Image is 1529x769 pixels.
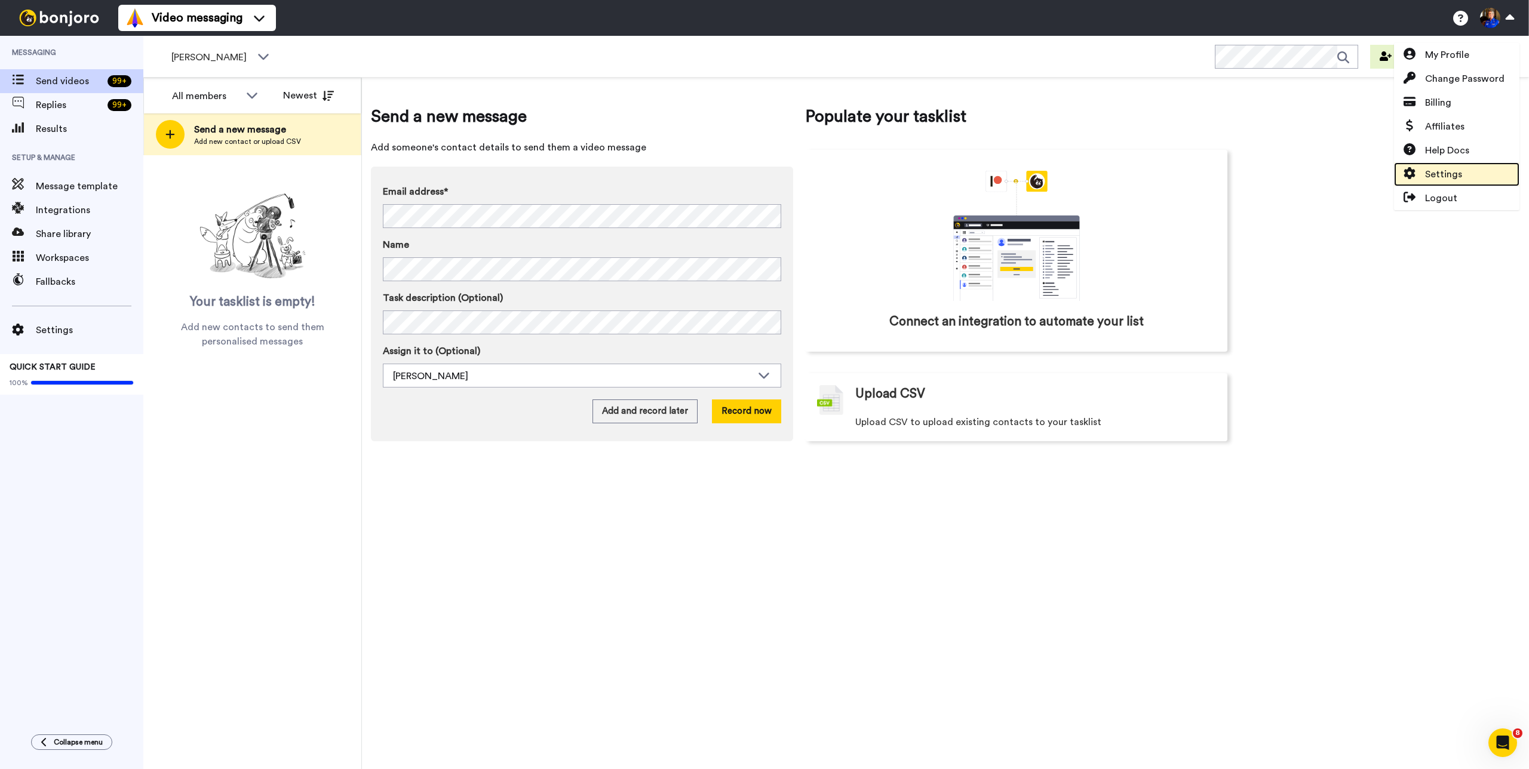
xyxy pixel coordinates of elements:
[805,104,1227,128] span: Populate your tasklist
[1394,186,1519,210] a: Logout
[1394,162,1519,186] a: Settings
[108,99,131,111] div: 99 +
[10,378,28,387] span: 100%
[371,140,793,155] span: Add someone's contact details to send them a video message
[194,137,301,146] span: Add new contact or upload CSV
[1425,119,1464,134] span: Affiliates
[36,275,143,289] span: Fallbacks
[14,10,104,26] img: bj-logo-header-white.svg
[36,74,103,88] span: Send videos
[190,293,315,311] span: Your tasklist is empty!
[383,238,409,252] span: Name
[1394,115,1519,139] a: Affiliates
[1425,167,1462,182] span: Settings
[817,385,843,415] img: csv-grey.png
[1394,91,1519,115] a: Billing
[36,122,143,136] span: Results
[36,323,143,337] span: Settings
[1425,72,1505,86] span: Change Password
[36,227,143,241] span: Share library
[36,203,143,217] span: Integrations
[1425,143,1469,158] span: Help Docs
[36,98,103,112] span: Replies
[10,363,96,371] span: QUICK START GUIDE
[193,189,312,284] img: ready-set-action.png
[36,179,143,193] span: Message template
[171,50,251,64] span: [PERSON_NAME]
[108,75,131,87] div: 99 +
[383,184,781,199] label: Email address*
[1370,45,1429,69] button: Invite
[172,89,240,103] div: All members
[1425,96,1451,110] span: Billing
[1513,728,1522,738] span: 8
[152,10,242,26] span: Video messaging
[1394,139,1519,162] a: Help Docs
[889,313,1144,331] span: Connect an integration to automate your list
[36,251,143,265] span: Workspaces
[383,291,781,305] label: Task description (Optional)
[125,8,145,27] img: vm-color.svg
[274,84,343,107] button: Newest
[54,737,103,747] span: Collapse menu
[1488,728,1517,757] iframe: Intercom live chat
[927,171,1106,301] div: animation
[383,344,781,358] label: Assign it to (Optional)
[161,320,343,349] span: Add new contacts to send them personalised messages
[1394,43,1519,67] a: My Profile
[855,415,1101,429] span: Upload CSV to upload existing contacts to your tasklist
[194,122,301,137] span: Send a new message
[1425,191,1457,205] span: Logout
[393,369,752,383] div: [PERSON_NAME]
[371,104,793,128] span: Send a new message
[1425,48,1469,62] span: My Profile
[31,734,112,750] button: Collapse menu
[712,399,781,423] button: Record now
[855,385,925,403] span: Upload CSV
[1394,67,1519,91] a: Change Password
[592,399,698,423] button: Add and record later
